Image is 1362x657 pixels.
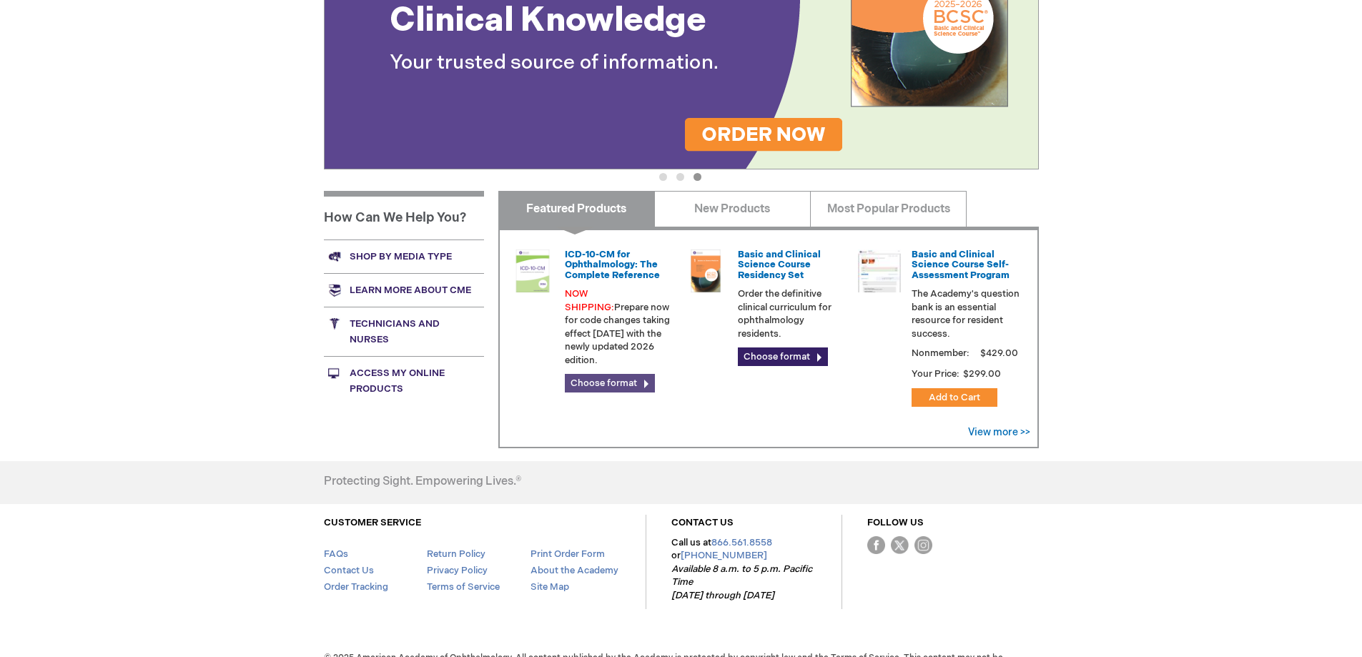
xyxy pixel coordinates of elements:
[565,374,655,392] a: Choose format
[427,548,485,560] a: Return Policy
[738,249,821,281] a: Basic and Clinical Science Course Residency Set
[565,249,660,281] a: ICD-10-CM for Ophthalmology: The Complete Reference
[531,581,569,593] a: Site Map
[912,249,1010,281] a: Basic and Clinical Science Course Self-Assessment Program
[324,475,521,488] h4: Protecting Sight. Empowering Lives.®
[694,173,701,181] button: 3 of 3
[867,536,885,554] img: Facebook
[324,307,484,356] a: Technicians and nurses
[891,536,909,554] img: Twitter
[324,517,421,528] a: CUSTOMER SERVICE
[659,173,667,181] button: 1 of 3
[676,173,684,181] button: 2 of 3
[671,517,734,528] a: CONTACT US
[565,287,673,367] p: Prepare now for code changes taking effect [DATE] with the newly updated 2026 edition.
[978,347,1020,359] span: $429.00
[324,239,484,273] a: Shop by media type
[912,345,969,362] strong: Nonmember:
[738,287,847,340] p: Order the definitive clinical curriculum for ophthalmology residents.
[531,565,618,576] a: About the Academy
[962,368,1003,380] span: $299.00
[671,536,816,603] p: Call us at or
[929,392,980,403] span: Add to Cart
[681,550,767,561] a: [PHONE_NUMBER]
[511,250,554,292] img: 0120008u_42.png
[912,368,959,380] strong: Your Price:
[324,356,484,405] a: Access My Online Products
[654,191,811,227] a: New Products
[912,388,997,407] button: Add to Cart
[867,517,924,528] a: FOLLOW US
[498,191,655,227] a: Featured Products
[858,250,901,292] img: bcscself_20.jpg
[711,537,772,548] a: 866.561.8558
[324,581,388,593] a: Order Tracking
[684,250,727,292] img: 02850963u_47.png
[427,565,488,576] a: Privacy Policy
[912,287,1020,340] p: The Academy's question bank is an essential resource for resident success.
[914,536,932,554] img: instagram
[565,288,614,313] font: NOW SHIPPING:
[427,581,500,593] a: Terms of Service
[671,563,812,601] em: Available 8 a.m. to 5 p.m. Pacific Time [DATE] through [DATE]
[324,273,484,307] a: Learn more about CME
[968,426,1030,438] a: View more >>
[324,191,484,239] h1: How Can We Help You?
[531,548,605,560] a: Print Order Form
[324,565,374,576] a: Contact Us
[738,347,828,366] a: Choose format
[810,191,967,227] a: Most Popular Products
[324,548,348,560] a: FAQs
